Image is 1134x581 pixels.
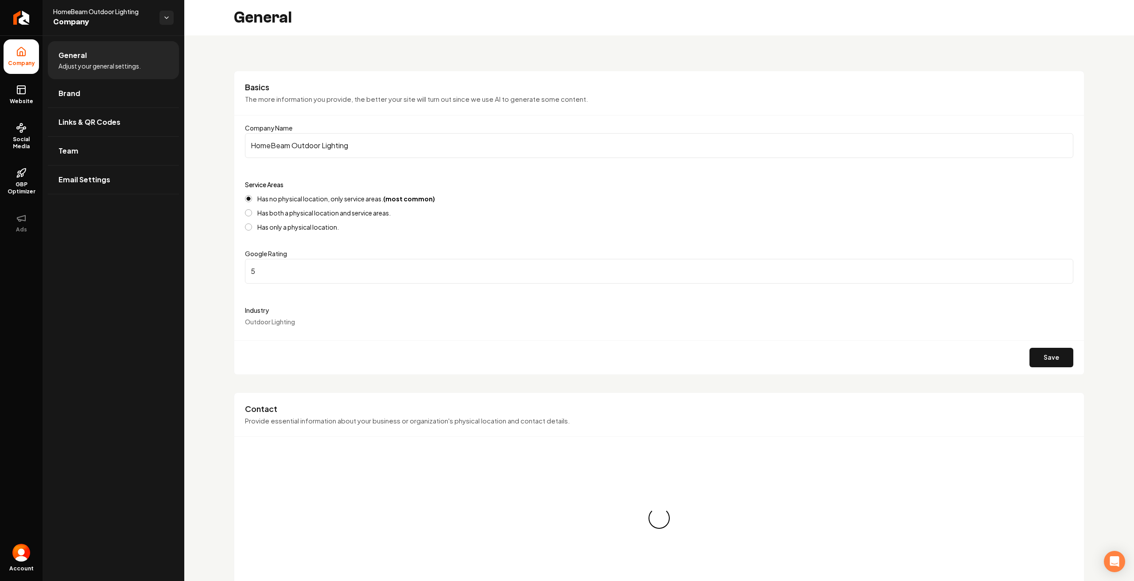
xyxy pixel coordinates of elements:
[245,416,1073,426] p: Provide essential information about your business or organization's physical location and contact...
[53,16,152,28] span: Company
[4,181,39,195] span: GBP Optimizer
[58,62,141,70] span: Adjust your general settings.
[4,115,39,157] a: Social Media
[1029,348,1073,367] button: Save
[245,133,1073,158] input: Company Name
[245,404,1073,414] h3: Contact
[48,108,179,136] a: Links & QR Codes
[48,165,179,194] a: Email Settings
[58,174,110,185] span: Email Settings
[48,79,179,108] a: Brand
[4,161,39,202] a: GBP Optimizer
[245,318,295,326] span: Outdoor Lighting
[245,124,292,132] label: Company Name
[13,11,30,25] img: Rebolt Logo
[58,88,80,99] span: Brand
[48,137,179,165] a: Team
[58,50,87,61] span: General
[245,94,1073,104] p: The more information you provide, the better your site will turn out since we use AI to generate ...
[245,259,1073,284] input: Google Rating
[245,181,283,189] label: Service Areas
[58,146,78,156] span: Team
[1104,551,1125,572] div: Open Intercom Messenger
[9,565,34,572] span: Account
[12,226,31,233] span: Ads
[383,195,435,203] strong: (most common)
[12,544,30,562] button: Open user button
[649,508,670,529] div: Loading
[245,250,287,258] label: Google Rating
[58,117,120,127] span: Links & QR Codes
[257,196,435,202] label: Has no physical location, only service areas.
[245,82,1073,92] h3: Basics
[6,98,37,105] span: Website
[53,7,152,16] span: HomeBeam Outdoor Lighting
[234,9,292,27] h2: General
[257,224,339,230] label: Has only a physical location.
[245,305,1073,316] label: Industry
[4,77,39,112] a: Website
[4,206,39,240] button: Ads
[4,136,39,150] span: Social Media
[4,60,39,67] span: Company
[257,210,391,216] label: Has both a physical location and service areas.
[12,544,30,562] img: 's logo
